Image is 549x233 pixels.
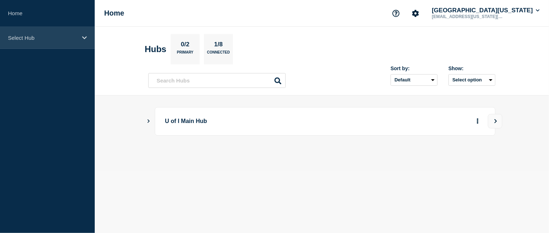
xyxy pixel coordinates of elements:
[391,65,438,71] div: Sort by:
[178,41,192,50] p: 0/2
[207,50,230,58] p: Connected
[488,114,502,128] button: View
[104,9,124,17] h1: Home
[391,74,438,86] select: Sort by
[177,50,193,58] p: Primary
[212,41,226,50] p: 1/8
[430,14,506,19] p: [EMAIL_ADDRESS][US_STATE][DOMAIN_NAME]
[147,119,150,124] button: Show Connected Hubs
[148,73,286,88] input: Search Hubs
[408,6,423,21] button: Account settings
[8,35,77,41] p: Select Hub
[430,7,541,14] button: [GEOGRAPHIC_DATA][US_STATE]
[165,115,365,128] p: U of I Main Hub
[388,6,404,21] button: Support
[473,115,482,128] button: More actions
[145,44,166,54] h2: Hubs
[448,74,495,86] button: Select option
[448,65,495,71] div: Show:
